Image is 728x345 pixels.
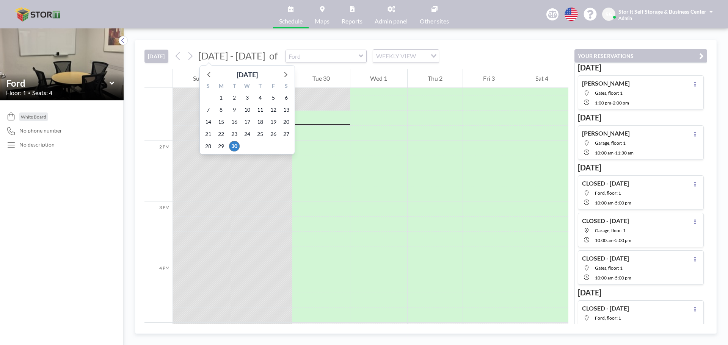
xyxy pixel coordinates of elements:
[144,80,173,141] div: 1 PM
[595,265,623,271] span: Gates, floor: 1
[615,237,631,243] span: 5:00 PM
[342,18,362,24] span: Reports
[582,304,629,312] h4: CLOSED - [DATE]
[408,69,463,88] div: Thu 2
[595,190,621,196] span: Ford, floor: 1
[463,69,515,88] div: Fri 3
[12,7,64,22] img: organization-logo
[613,100,629,106] span: 2:00 PM
[606,11,612,18] span: S&
[618,15,632,21] span: Admin
[615,275,631,281] span: 5:00 PM
[373,50,439,62] div: Search for option
[32,89,52,97] span: Seats: 4
[198,50,265,61] span: [DATE] - [DATE]
[595,228,626,233] span: Garage, floor: 1
[21,114,46,120] span: White Board
[595,90,623,96] span: Gates, floor: 1
[19,127,62,134] span: No phone number
[28,91,30,95] span: •
[595,100,611,106] span: 1:00 PM
[582,180,629,187] h4: CLOSED - [DATE]
[286,50,359,62] input: Ford
[375,18,408,24] span: Admin panel
[595,315,621,321] span: Ford, floor: 1
[618,8,706,15] span: Stor It Self Storage & Business Center
[515,69,568,88] div: Sat 4
[615,150,634,156] span: 11:30 AM
[144,201,173,262] div: 3 PM
[6,78,110,89] input: Ford
[144,50,168,63] button: [DATE]
[418,51,426,61] input: Search for option
[279,18,303,24] span: Schedule
[615,200,631,206] span: 5:00 PM
[613,150,615,156] span: -
[613,200,615,206] span: -
[578,113,704,122] h3: [DATE]
[173,69,231,88] div: Sun 28
[144,262,173,323] div: 4 PM
[582,254,629,262] h4: CLOSED - [DATE]
[582,217,629,225] h4: CLOSED - [DATE]
[292,69,350,88] div: Tue 30
[613,237,615,243] span: -
[375,51,417,61] span: WEEKLY VIEW
[269,50,278,62] span: of
[144,141,173,201] div: 2 PM
[350,69,408,88] div: Wed 1
[595,200,613,206] span: 10:00 AM
[595,140,626,146] span: Garage, floor: 1
[582,130,630,137] h4: [PERSON_NAME]
[19,141,55,148] div: No description
[595,275,613,281] span: 10:00 AM
[611,100,613,106] span: -
[613,275,615,281] span: -
[574,49,707,62] button: YOUR RESERVATIONS
[595,150,613,156] span: 10:00 AM
[578,288,704,297] h3: [DATE]
[315,18,329,24] span: Maps
[420,18,449,24] span: Other sites
[595,237,613,243] span: 10:00 AM
[578,63,704,72] h3: [DATE]
[582,80,630,87] h4: [PERSON_NAME]
[578,163,704,172] h3: [DATE]
[6,89,26,97] span: Floor: 1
